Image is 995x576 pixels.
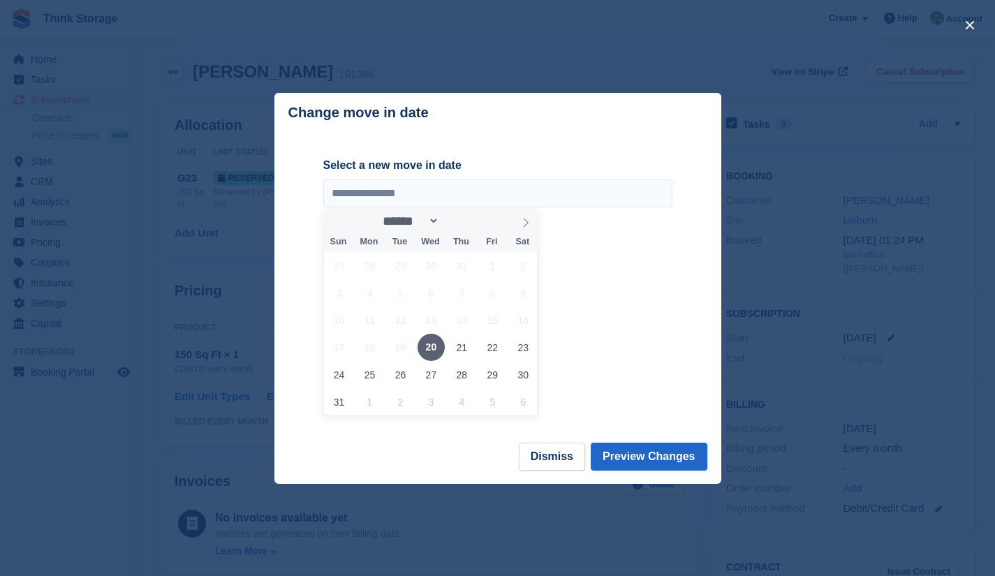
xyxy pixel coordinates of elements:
[439,214,483,228] input: Year
[510,279,537,307] span: August 9, 2025
[476,237,507,246] span: Fri
[591,443,707,471] button: Preview Changes
[479,361,506,388] span: August 29, 2025
[507,237,538,246] span: Sat
[418,334,445,361] span: August 20, 2025
[288,105,429,121] p: Change move in date
[356,388,383,415] span: September 1, 2025
[448,388,476,415] span: September 4, 2025
[356,279,383,307] span: August 4, 2025
[378,214,439,228] select: Month
[387,307,414,334] span: August 12, 2025
[418,307,445,334] span: August 13, 2025
[510,252,537,279] span: August 2, 2025
[325,307,353,334] span: August 10, 2025
[479,388,506,415] span: September 5, 2025
[519,443,585,471] button: Dismiss
[479,307,506,334] span: August 15, 2025
[479,334,506,361] span: August 22, 2025
[448,334,476,361] span: August 21, 2025
[510,307,537,334] span: August 16, 2025
[415,237,445,246] span: Wed
[445,237,476,246] span: Thu
[418,279,445,307] span: August 6, 2025
[479,279,506,307] span: August 8, 2025
[479,252,506,279] span: August 1, 2025
[448,307,476,334] span: August 14, 2025
[959,14,981,36] button: close
[387,361,414,388] span: August 26, 2025
[418,388,445,415] span: September 3, 2025
[356,252,383,279] span: July 28, 2025
[356,307,383,334] span: August 11, 2025
[387,252,414,279] span: July 29, 2025
[387,279,414,307] span: August 5, 2025
[510,361,537,388] span: August 30, 2025
[356,334,383,361] span: August 18, 2025
[325,388,353,415] span: August 31, 2025
[353,237,384,246] span: Mon
[325,279,353,307] span: August 3, 2025
[384,237,415,246] span: Tue
[510,388,537,415] span: September 6, 2025
[325,252,353,279] span: July 27, 2025
[387,334,414,361] span: August 19, 2025
[418,361,445,388] span: August 27, 2025
[325,334,353,361] span: August 17, 2025
[387,388,414,415] span: September 2, 2025
[325,361,353,388] span: August 24, 2025
[448,361,476,388] span: August 28, 2025
[510,334,537,361] span: August 23, 2025
[418,252,445,279] span: July 30, 2025
[356,361,383,388] span: August 25, 2025
[323,157,672,174] label: Select a new move in date
[448,279,476,307] span: August 7, 2025
[448,252,476,279] span: July 31, 2025
[323,237,354,246] span: Sun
